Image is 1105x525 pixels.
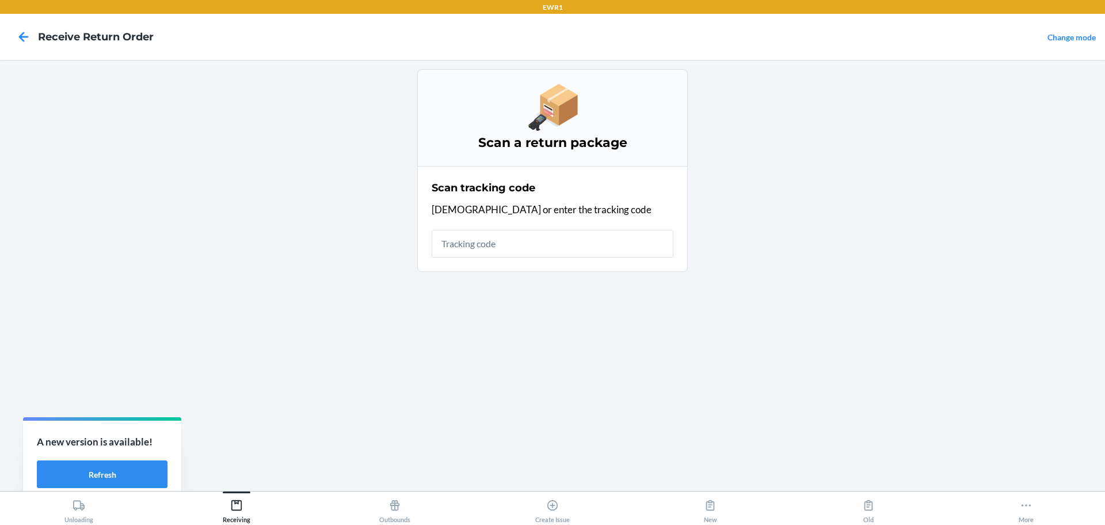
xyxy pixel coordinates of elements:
button: Old [789,492,947,523]
h4: Receive Return Order [38,29,154,44]
div: Outbounds [379,494,410,523]
p: [DEMOGRAPHIC_DATA] or enter the tracking code [432,202,673,217]
input: Tracking code [432,230,673,258]
a: Change mode [1047,32,1096,42]
div: More [1019,494,1034,523]
h3: Scan a return package [432,134,673,152]
p: EWR1 [543,2,563,13]
button: Refresh [37,460,167,488]
button: Outbounds [316,492,474,523]
div: Receiving [223,494,250,523]
button: More [947,492,1105,523]
div: Create Issue [535,494,570,523]
button: Receiving [158,492,315,523]
button: New [631,492,789,523]
p: A new version is available! [37,435,167,450]
div: New [704,494,717,523]
div: Old [862,494,875,523]
div: Unloading [64,494,93,523]
h2: Scan tracking code [432,180,535,195]
button: Create Issue [474,492,631,523]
